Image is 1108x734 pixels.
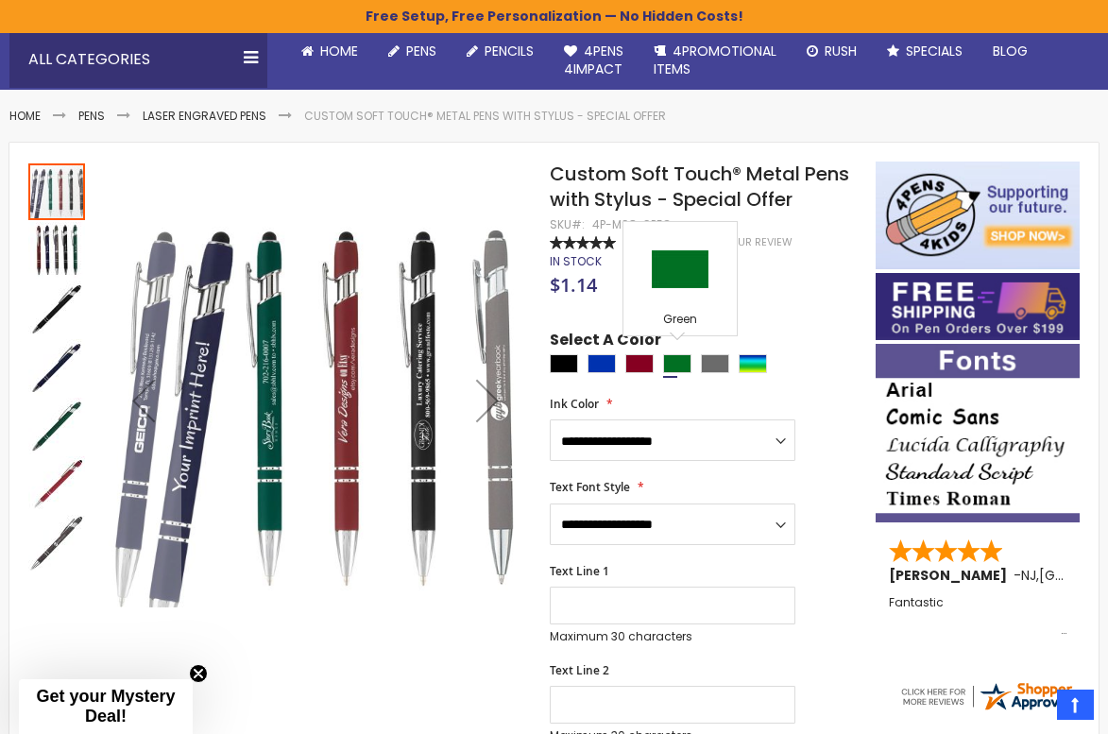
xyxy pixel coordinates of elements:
span: Specials [906,42,963,60]
span: [PERSON_NAME] [889,566,1014,585]
a: Blog [978,31,1043,72]
img: Custom Soft Touch® Metal Pens with Stylus - Special Offer [28,281,85,337]
a: 4pens.com certificate URL [898,701,1080,717]
img: Custom Soft Touch® Metal Pens with Stylus - Special Offer [28,398,85,454]
span: Pens [406,42,436,60]
img: Custom Soft Touch® Metal Pens with Stylus - Special Offer [28,456,85,513]
p: Maximum 30 characters [550,629,795,644]
img: 4pens 4 kids [876,162,1080,269]
span: Home [320,42,358,60]
div: Burgundy [625,354,654,373]
div: Blue [588,354,616,373]
div: 4P-MS8-SPEC [592,217,672,232]
span: Select A Color [550,330,661,355]
a: 4PROMOTIONALITEMS [639,31,792,90]
div: Custom Soft Touch® Metal Pens with Stylus - Special Offer [28,279,87,337]
div: Previous [106,162,181,640]
img: Custom Soft Touch® Metal Pens with Stylus - Special Offer [106,188,525,607]
div: Get your Mystery Deal!Close teaser [19,679,193,734]
button: Close teaser [189,664,208,683]
a: Pencils [452,31,549,72]
div: 100% [550,236,616,249]
span: 4PROMOTIONAL ITEMS [654,42,776,78]
span: Ink Color [550,396,599,412]
div: Custom Soft Touch® Metal Pens with Stylus - Special Offer [28,220,87,279]
a: Pens [78,108,105,124]
div: Green [663,354,691,373]
div: Custom Soft Touch® Metal Pens with Stylus - Special Offer [28,396,87,454]
span: Text Line 1 [550,563,609,579]
span: Custom Soft Touch® Metal Pens with Stylus - Special Offer [550,161,849,213]
div: Next [450,162,525,640]
span: Blog [993,42,1028,60]
img: font-personalization-examples [876,344,1080,523]
a: Top [1057,690,1094,720]
span: Pencils [485,42,534,60]
span: In stock [550,253,602,269]
div: Assorted [739,354,767,373]
strong: SKU [550,216,585,232]
img: Custom Soft Touch® Metal Pens with Stylus - Special Offer [28,222,85,279]
div: All Categories [9,31,267,88]
a: Rush [792,31,872,72]
span: NJ [1021,566,1036,585]
span: Text Line 2 [550,662,609,678]
img: Custom Soft Touch® Metal Pens with Stylus - Special Offer [28,515,85,572]
div: Black [550,354,578,373]
a: 4Pens4impact [549,31,639,90]
a: Laser Engraved Pens [143,108,266,124]
a: Specials [872,31,978,72]
div: Custom Soft Touch® Metal Pens with Stylus - Special Offer [28,162,87,220]
img: Free shipping on orders over $199 [876,273,1080,340]
div: Custom Soft Touch® Metal Pens with Stylus - Special Offer [28,454,87,513]
a: Home [286,31,373,72]
span: Text Font Style [550,479,630,495]
div: Green [628,312,732,331]
img: 4pens.com widget logo [898,679,1080,713]
img: Custom Soft Touch® Metal Pens with Stylus - Special Offer [28,339,85,396]
span: Get your Mystery Deal! [36,687,175,725]
div: Custom Soft Touch® Metal Pens with Stylus - Special Offer [28,513,85,572]
div: Fantastic [889,596,1066,637]
div: Grey [701,354,729,373]
a: Home [9,108,41,124]
a: Add Your Review [697,235,793,249]
li: Custom Soft Touch® Metal Pens with Stylus - Special Offer [304,109,666,124]
div: Custom Soft Touch® Metal Pens with Stylus - Special Offer [28,337,87,396]
span: $1.14 [550,272,597,298]
a: Pens [373,31,452,72]
span: 4Pens 4impact [564,42,623,78]
div: Availability [550,254,602,269]
span: Rush [825,42,857,60]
